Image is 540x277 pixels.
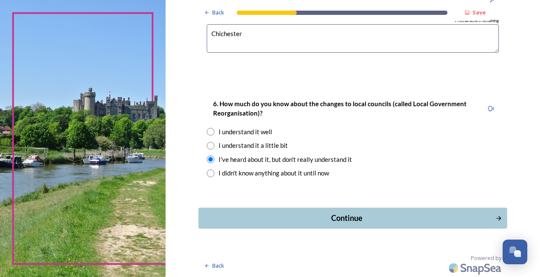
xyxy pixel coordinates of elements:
span: Back [212,8,224,17]
div: I understand it a little bit [219,141,288,150]
button: Continue [198,208,507,229]
div: I understand it well [219,127,272,137]
span: 990 characters remaining [454,18,499,24]
div: I didn't know anything about it until now [219,168,329,178]
div: Continue [203,212,490,224]
span: Powered by [471,254,501,262]
span: Back [212,262,224,270]
textarea: Chichester [207,24,499,53]
strong: 6. How much do you know about the changes to local councils (called Local Government Reorganisati... [213,100,468,116]
strong: Save [472,8,486,16]
button: Open Chat [503,240,527,264]
div: I've heard about it, but don't really understand it [219,155,352,164]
